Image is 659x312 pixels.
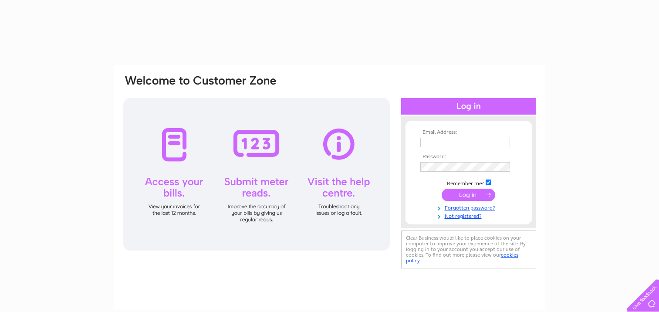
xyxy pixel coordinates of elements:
[401,231,536,268] div: Clear Business would like to place cookies on your computer to improve your experience of the sit...
[418,178,519,187] td: Remember me?
[418,154,519,160] th: Password:
[442,189,495,201] input: Submit
[420,211,519,220] a: Not registered?
[418,129,519,136] th: Email Address:
[420,203,519,211] a: Forgotten password?
[406,252,518,264] a: cookies policy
